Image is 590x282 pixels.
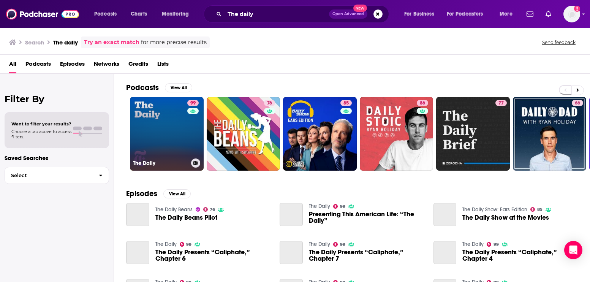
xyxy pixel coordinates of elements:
[333,242,345,247] a: 99
[563,6,580,22] span: Logged in as eseto
[399,8,444,20] button: open menu
[126,83,192,92] a: PodcastsView All
[309,249,424,262] a: The Daily Presents “Caliphate,” Chapter 7
[157,58,169,73] a: Lists
[94,58,119,73] a: Networks
[436,97,510,171] a: 77
[404,9,434,19] span: For Business
[329,10,367,19] button: Open AdvancedNew
[494,243,499,246] span: 99
[126,189,191,198] a: EpisodesView All
[5,154,109,162] p: Saved Searches
[267,100,272,107] span: 76
[131,9,147,19] span: Charts
[309,241,330,247] a: The Daily
[133,160,188,166] h3: The Daily
[487,242,499,247] a: 99
[462,214,549,221] a: The Daily Show at the Movies
[126,83,159,92] h2: Podcasts
[126,8,152,20] a: Charts
[340,205,345,208] span: 99
[5,93,109,105] h2: Filter By
[309,211,424,224] a: Presenting This American Life: “The Daily”
[211,5,396,23] div: Search podcasts, credits, & more...
[162,9,189,19] span: Monitoring
[128,58,148,73] a: Credits
[433,203,457,226] a: The Daily Show at the Movies
[180,242,192,247] a: 99
[25,39,44,46] h3: Search
[53,39,78,46] h3: The daily
[332,12,364,16] span: Open Advanced
[9,58,16,73] a: All
[155,214,217,221] a: The Daily Beans Pilot
[417,100,428,106] a: 86
[563,6,580,22] img: User Profile
[60,58,85,73] a: Episodes
[462,206,527,213] a: The Daily Show: Ears Edition
[11,121,71,127] span: Want to filter your results?
[433,241,457,264] a: The Daily Presents “Caliphate,” Chapter 4
[500,9,512,19] span: More
[5,167,109,184] button: Select
[84,38,139,47] a: Try an exact match
[163,189,191,198] button: View All
[572,100,583,106] a: 66
[530,207,543,212] a: 85
[25,58,51,73] a: Podcasts
[203,207,215,212] a: 76
[462,241,484,247] a: The Daily
[420,100,425,107] span: 86
[126,241,149,264] a: The Daily Presents “Caliphate,” Chapter 6
[210,208,215,211] span: 76
[442,8,494,20] button: open menu
[126,203,149,226] a: The Daily Beans Pilot
[89,8,127,20] button: open menu
[447,9,483,19] span: For Podcasters
[543,8,554,21] a: Show notifications dropdown
[207,97,280,171] a: 76
[564,241,582,259] div: Open Intercom Messenger
[524,8,536,21] a: Show notifications dropdown
[563,6,580,22] button: Show profile menu
[353,5,367,12] span: New
[155,241,177,247] a: The Daily
[360,97,433,171] a: 86
[6,7,79,21] img: Podchaser - Follow, Share and Rate Podcasts
[94,9,117,19] span: Podcasts
[513,97,587,171] a: 66
[343,100,349,107] span: 85
[155,249,271,262] a: The Daily Presents “Caliphate,” Chapter 6
[494,8,522,20] button: open menu
[155,206,193,213] a: The Daily Beans
[537,208,543,211] span: 85
[130,97,204,171] a: 99The Daily
[165,83,192,92] button: View All
[340,243,345,246] span: 99
[157,8,199,20] button: open menu
[462,249,578,262] a: The Daily Presents “Caliphate,” Chapter 4
[498,100,504,107] span: 77
[280,241,303,264] a: The Daily Presents “Caliphate,” Chapter 7
[495,100,507,106] a: 77
[574,6,580,12] svg: Add a profile image
[126,189,157,198] h2: Episodes
[340,100,352,106] a: 85
[186,243,191,246] span: 99
[575,100,580,107] span: 66
[309,203,330,209] a: The Daily
[190,100,196,107] span: 99
[11,129,71,139] span: Choose a tab above to access filters.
